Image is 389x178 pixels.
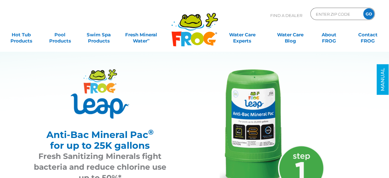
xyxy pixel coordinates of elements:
[363,8,374,19] input: GO
[148,128,154,136] sup: ®
[315,10,357,18] input: Zip Code Form
[6,29,36,41] a: Hot TubProducts
[275,29,305,41] a: Water CareBlog
[353,29,383,41] a: ContactFROG
[377,64,389,95] a: MANUAL
[122,29,160,41] a: Fresh MineralWater∞
[218,29,267,41] a: Water CareExperts
[84,29,114,41] a: Swim SpaProducts
[270,8,302,23] p: Find A Dealer
[314,29,344,41] a: AboutFROG
[147,37,150,42] sup: ∞
[71,69,129,119] img: Product Logo
[33,129,167,151] h2: Anti-Bac Mineral Pac for up to 25K gallons
[45,29,75,41] a: PoolProducts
